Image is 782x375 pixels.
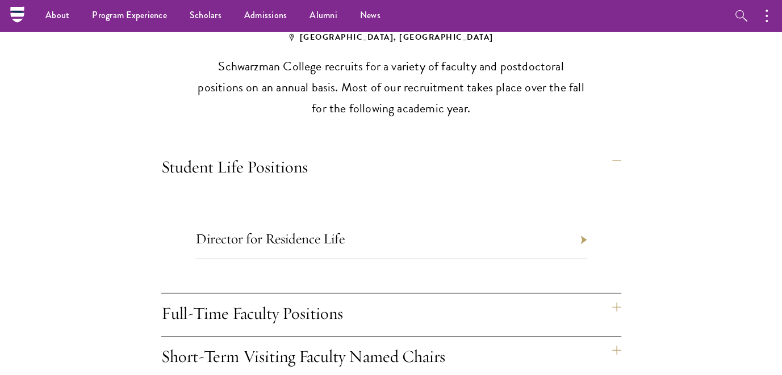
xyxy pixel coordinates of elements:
p: Schwarzman College recruits for a variety of faculty and postdoctoral positions on an annual basi... [195,56,587,119]
a: Director for Residence Life [195,230,345,247]
span: [GEOGRAPHIC_DATA], [GEOGRAPHIC_DATA] [289,31,494,43]
h4: Full-Time Faculty Positions [161,293,621,336]
h4: Student Life Positions [161,147,621,189]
